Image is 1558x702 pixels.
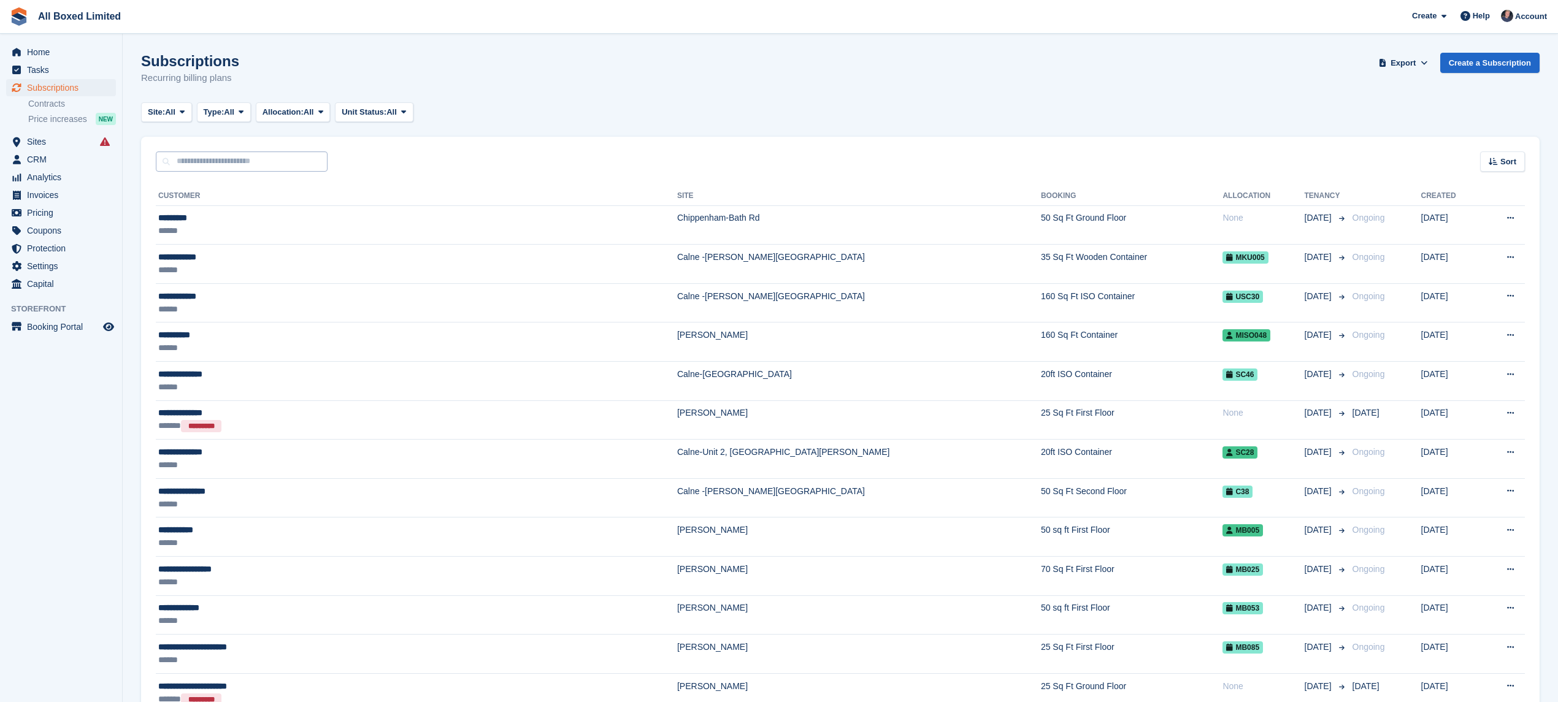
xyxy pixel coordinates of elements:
span: [DATE] [1305,563,1334,576]
a: All Boxed Limited [33,6,126,26]
span: MB005 [1222,524,1263,536]
td: Calne-[GEOGRAPHIC_DATA] [677,362,1041,401]
span: Price increases [28,113,87,125]
span: [DATE] [1353,408,1380,418]
span: All [165,106,175,118]
a: menu [6,275,116,292]
button: Type: All [197,102,251,123]
span: All [304,106,314,118]
span: [DATE] [1305,406,1334,419]
span: [DATE] [1305,368,1334,381]
td: [DATE] [1421,440,1481,479]
span: Subscriptions [27,79,101,96]
td: [DATE] [1421,400,1481,440]
td: 35 Sq Ft Wooden Container [1041,245,1223,284]
span: Ongoing [1353,447,1385,457]
td: 50 sq ft First Floor [1041,517,1223,557]
td: [DATE] [1421,322,1481,362]
th: Allocation [1222,186,1304,206]
td: 70 Sq Ft First Floor [1041,557,1223,596]
a: menu [6,240,116,257]
button: Export [1376,53,1430,73]
td: [PERSON_NAME] [677,322,1041,362]
td: Calne -[PERSON_NAME][GEOGRAPHIC_DATA] [677,478,1041,517]
span: Analytics [27,169,101,186]
span: Storefront [11,303,122,315]
span: Allocation: [263,106,304,118]
td: [DATE] [1421,283,1481,322]
span: [DATE] [1305,485,1334,498]
div: None [1222,680,1304,693]
span: Settings [27,258,101,275]
td: 20ft ISO Container [1041,362,1223,401]
span: MB025 [1222,563,1263,576]
span: [DATE] [1305,251,1334,264]
button: Site: All [141,102,192,123]
span: Ongoing [1353,369,1385,379]
td: [DATE] [1421,517,1481,557]
a: menu [6,44,116,61]
span: CRM [27,151,101,168]
span: Ongoing [1353,291,1385,301]
span: Help [1473,10,1490,22]
span: Export [1391,57,1416,69]
span: [DATE] [1353,681,1380,691]
a: Contracts [28,98,116,110]
td: [DATE] [1421,595,1481,635]
span: [DATE] [1305,680,1334,693]
td: [PERSON_NAME] [677,595,1041,635]
a: menu [6,204,116,221]
th: Created [1421,186,1481,206]
span: Unit Status: [342,106,386,118]
span: MKU005 [1222,251,1268,264]
span: Invoices [27,186,101,204]
span: USC30 [1222,291,1263,303]
th: Tenancy [1305,186,1348,206]
td: 160 Sq Ft Container [1041,322,1223,362]
span: [DATE] [1305,524,1334,536]
i: Smart entry sync failures have occurred [100,137,110,147]
span: Ongoing [1353,486,1385,496]
span: Site: [148,106,165,118]
a: menu [6,258,116,275]
a: Preview store [101,319,116,334]
a: menu [6,318,116,335]
span: [DATE] [1305,329,1334,341]
span: [DATE] [1305,446,1334,459]
a: menu [6,186,116,204]
td: Calne -[PERSON_NAME][GEOGRAPHIC_DATA] [677,283,1041,322]
img: Dan Goss [1501,10,1513,22]
td: [DATE] [1421,362,1481,401]
td: Chippenham-Bath Rd [677,205,1041,245]
span: C38 [1222,486,1253,498]
th: Booking [1041,186,1223,206]
h1: Subscriptions [141,53,239,69]
span: Protection [27,240,101,257]
span: Create [1412,10,1437,22]
td: 25 Sq Ft First Floor [1041,635,1223,674]
div: None [1222,212,1304,224]
td: [PERSON_NAME] [677,400,1041,440]
a: menu [6,79,116,96]
span: Tasks [27,61,101,78]
span: All [224,106,234,118]
td: 20ft ISO Container [1041,440,1223,479]
span: MISO048 [1222,329,1270,341]
span: [DATE] [1305,290,1334,303]
td: 50 Sq Ft Ground Floor [1041,205,1223,245]
th: Customer [156,186,677,206]
td: [PERSON_NAME] [677,635,1041,674]
td: 160 Sq Ft ISO Container [1041,283,1223,322]
span: Account [1515,10,1547,23]
span: [DATE] [1305,212,1334,224]
span: Type: [204,106,224,118]
span: [DATE] [1305,601,1334,614]
span: Ongoing [1353,330,1385,340]
span: Ongoing [1353,603,1385,612]
td: Calne -[PERSON_NAME][GEOGRAPHIC_DATA] [677,245,1041,284]
p: Recurring billing plans [141,71,239,85]
td: [DATE] [1421,557,1481,596]
td: [DATE] [1421,478,1481,517]
span: Ongoing [1353,642,1385,652]
td: [PERSON_NAME] [677,557,1041,596]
